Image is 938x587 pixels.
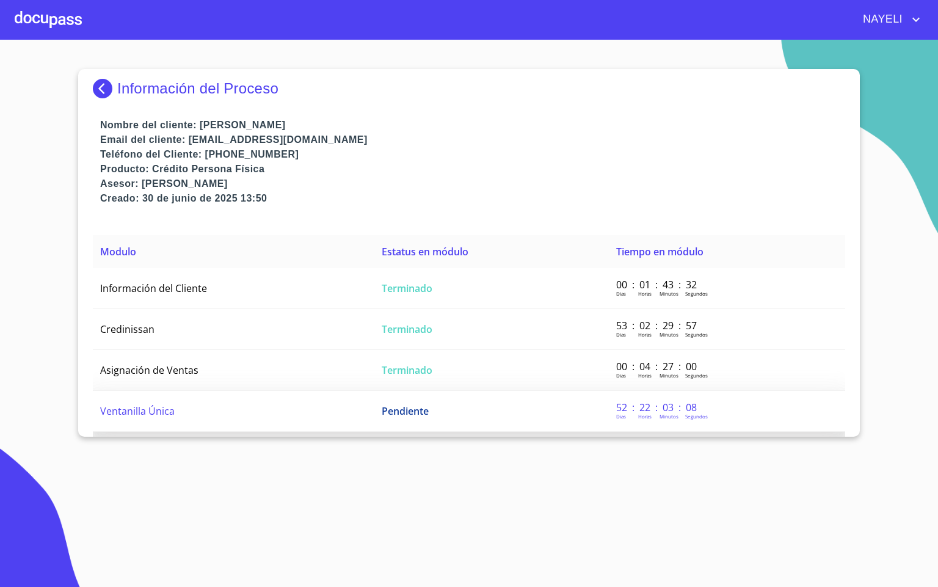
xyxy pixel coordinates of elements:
[100,404,175,418] span: Ventanilla Única
[100,177,845,191] p: Asesor: [PERSON_NAME]
[100,133,845,147] p: Email del cliente: [EMAIL_ADDRESS][DOMAIN_NAME]
[616,401,699,414] p: 52 : 22 : 03 : 08
[382,404,429,418] span: Pendiente
[382,282,432,295] span: Terminado
[100,363,198,377] span: Asignación de Ventas
[382,363,432,377] span: Terminado
[638,372,652,379] p: Horas
[638,331,652,338] p: Horas
[685,372,708,379] p: Segundos
[616,319,699,332] p: 53 : 02 : 29 : 57
[616,245,703,258] span: Tiempo en módulo
[100,323,155,336] span: Credinissan
[685,331,708,338] p: Segundos
[854,10,923,29] button: account of current user
[685,290,708,297] p: Segundos
[638,413,652,420] p: Horas
[685,413,708,420] p: Segundos
[100,191,845,206] p: Creado: 30 de junio de 2025 13:50
[660,331,678,338] p: Minutos
[638,290,652,297] p: Horas
[616,413,626,420] p: Dias
[93,79,117,98] img: Docupass spot blue
[660,413,678,420] p: Minutos
[660,372,678,379] p: Minutos
[616,372,626,379] p: Dias
[854,10,909,29] span: NAYELI
[616,278,699,291] p: 00 : 01 : 43 : 32
[100,245,136,258] span: Modulo
[117,80,278,97] p: Información del Proceso
[100,162,845,177] p: Producto: Crédito Persona Física
[100,118,845,133] p: Nombre del cliente: [PERSON_NAME]
[616,360,699,373] p: 00 : 04 : 27 : 00
[660,290,678,297] p: Minutos
[616,290,626,297] p: Dias
[616,331,626,338] p: Dias
[100,282,207,295] span: Información del Cliente
[382,245,468,258] span: Estatus en módulo
[93,79,845,98] div: Información del Proceso
[382,323,432,336] span: Terminado
[100,147,845,162] p: Teléfono del Cliente: [PHONE_NUMBER]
